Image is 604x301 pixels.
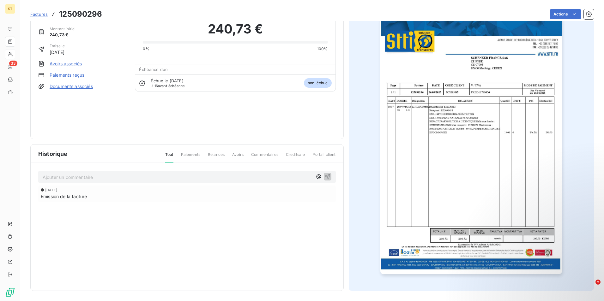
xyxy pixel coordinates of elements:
[317,46,328,52] span: 100%
[50,49,65,56] span: [DATE]
[181,152,200,162] span: Paiements
[50,32,75,38] span: 240,73 €
[45,188,57,192] span: [DATE]
[583,280,598,295] iframe: Intercom live chat
[59,9,102,20] h3: 125090296
[151,84,184,88] span: avant échéance
[30,12,48,17] span: Factures
[595,280,601,285] span: 2
[304,78,331,88] span: non-échue
[232,152,244,162] span: Avoirs
[151,84,158,88] span: J-16
[30,11,48,17] a: Factures
[312,152,335,162] span: Portail client
[50,61,82,67] a: Avoirs associés
[139,67,168,72] span: Échéance due
[50,43,65,49] span: Émise le
[550,9,581,19] button: Actions
[478,240,604,284] iframe: Intercom notifications message
[5,287,15,297] img: Logo LeanPay
[41,193,87,200] span: Émission de la facture
[286,152,305,162] span: Creditsafe
[50,72,84,78] a: Paiements reçus
[208,20,263,38] span: 240,73 €
[50,83,93,90] a: Documents associés
[151,78,183,83] span: Échue le [DATE]
[165,152,173,163] span: Tout
[251,152,278,162] span: Commentaires
[208,152,225,162] span: Relances
[50,26,75,32] span: Montant initial
[380,17,562,274] img: invoice_thumbnail
[143,46,149,52] span: 0%
[9,61,17,66] span: 33
[5,4,15,14] div: ST
[38,150,68,158] span: Historique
